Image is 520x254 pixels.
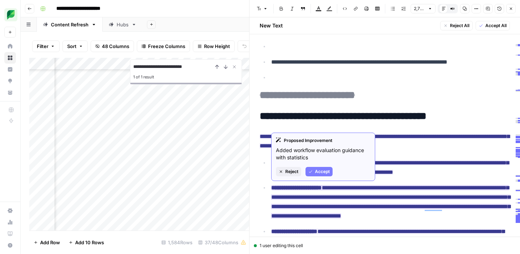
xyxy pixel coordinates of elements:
span: Reject [285,168,298,175]
div: Hubs [117,21,129,28]
button: Filter [32,40,60,52]
img: SproutSocial Logo [4,8,17,21]
button: Reject All [440,21,473,30]
a: Browse [4,52,16,64]
button: Reject [276,167,301,176]
div: Proposed Improvement [276,137,370,144]
a: Usage [4,216,16,228]
h2: New Text [260,22,283,29]
button: Row Height [193,40,235,52]
div: 37/48 Columns [195,237,249,248]
button: Freeze Columns [137,40,190,52]
button: Accept All [476,21,510,30]
span: Sort [67,43,77,50]
button: Previous Result [213,63,221,71]
button: Workspace: SproutSocial [4,6,16,24]
span: Filter [37,43,48,50]
button: Accept [305,167,333,176]
span: Row Height [204,43,230,50]
span: Reject All [450,22,469,29]
button: Next Result [221,63,230,71]
div: 1,584 Rows [159,237,195,248]
button: Undo [238,40,266,52]
button: 2,753 words [411,4,435,13]
button: Add Row [29,237,64,248]
span: Add 10 Rows [75,239,104,246]
span: Add Row [40,239,60,246]
div: Content Refresh [51,21,88,28]
p: Added workflow evaluation guidance with statistics [276,147,370,161]
a: Settings [4,205,16,216]
span: Freeze Columns [148,43,185,50]
a: Insights [4,64,16,75]
span: Accept [315,168,330,175]
div: 1 user editing this cell [254,242,516,249]
span: 48 Columns [102,43,129,50]
button: Add 10 Rows [64,237,108,248]
a: Home [4,40,16,52]
a: Learning Hub [4,228,16,240]
button: 48 Columns [91,40,134,52]
div: 1 of 1 result [133,73,239,81]
a: Opportunities [4,75,16,87]
span: 2,753 words [414,5,426,12]
a: Content Refresh [37,17,103,32]
a: Your Data [4,87,16,98]
span: Accept All [485,22,507,29]
a: Hubs [103,17,143,32]
button: Sort [62,40,88,52]
button: Close Search [230,63,239,71]
button: Help + Support [4,240,16,251]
